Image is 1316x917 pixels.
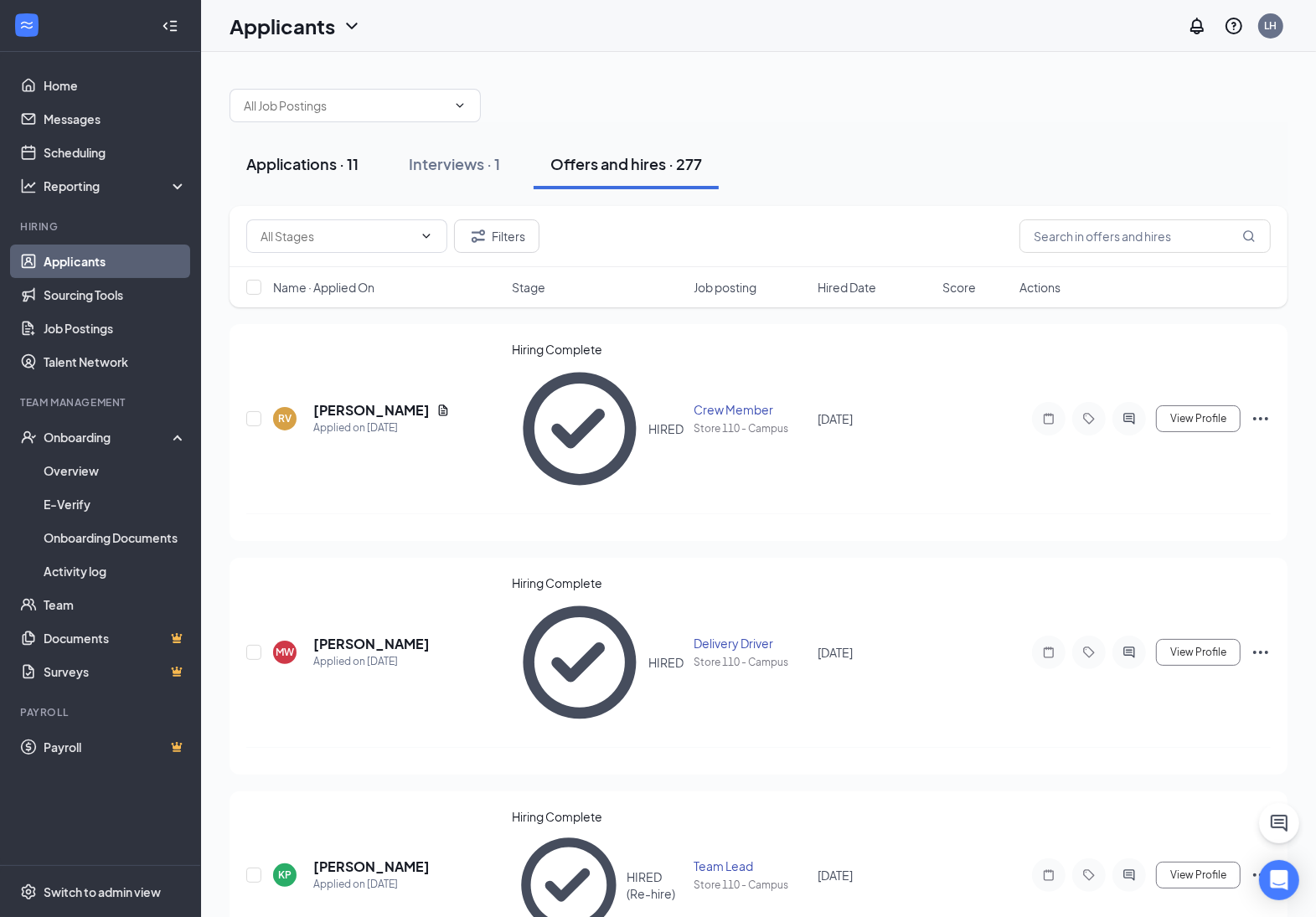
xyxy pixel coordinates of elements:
svg: QuestionInfo [1224,16,1244,36]
div: Hiring Complete [512,574,684,591]
div: LH [1265,18,1277,33]
button: ChatActive [1259,803,1299,843]
svg: ChatActive [1269,813,1289,833]
svg: Note [1039,412,1059,425]
h5: [PERSON_NAME] [313,401,430,420]
div: Store 110 - Campus [694,655,808,669]
h5: [PERSON_NAME] [313,635,430,653]
svg: ActiveChat [1119,868,1139,882]
a: Scheduling [44,136,187,169]
span: View Profile [1170,869,1226,881]
svg: Document [436,404,450,417]
svg: Analysis [20,178,37,194]
div: Reporting [44,178,188,194]
div: Open Intercom Messenger [1259,860,1299,900]
a: Team [44,588,187,621]
input: All Job Postings [244,96,446,115]
button: View Profile [1156,639,1241,666]
div: HIRED (Re-hire) [627,868,684,902]
a: PayrollCrown [44,730,187,764]
span: [DATE] [818,868,853,883]
h1: Applicants [230,12,335,40]
div: Applied on [DATE] [313,420,450,436]
div: Team Management [20,395,183,410]
div: HIRED [648,420,684,437]
div: Payroll [20,705,183,719]
a: DocumentsCrown [44,621,187,655]
span: Stage [512,279,545,296]
div: Offers and hires · 277 [550,153,702,174]
div: Hiring Complete [512,341,684,358]
a: Talent Network [44,345,187,379]
svg: UserCheck [20,429,37,446]
a: Home [44,69,187,102]
svg: ActiveChat [1119,412,1139,425]
div: Interviews · 1 [409,153,500,174]
h5: [PERSON_NAME] [313,858,430,876]
span: Hired Date [818,279,876,296]
span: Actions [1019,279,1061,296]
span: [DATE] [818,411,853,426]
a: Overview [44,454,187,487]
svg: ChevronDown [453,99,467,112]
div: Applied on [DATE] [313,653,430,670]
svg: Ellipses [1251,642,1271,662]
div: MW [276,645,294,659]
div: RV [278,411,292,425]
svg: WorkstreamLogo [18,17,35,33]
span: Job posting [694,279,756,296]
a: Messages [44,102,187,136]
svg: MagnifyingGlass [1242,229,1256,243]
svg: Tag [1079,412,1099,425]
svg: Ellipses [1251,865,1271,885]
a: Job Postings [44,312,187,345]
div: Hiring [20,219,183,234]
a: Sourcing Tools [44,278,187,312]
svg: CheckmarkCircle [512,361,648,497]
svg: Tag [1079,868,1099,882]
button: View Profile [1156,405,1241,432]
svg: Note [1039,868,1059,882]
input: All Stages [261,227,413,245]
div: Hiring Complete [512,808,684,825]
button: Filter Filters [454,219,539,253]
span: View Profile [1170,413,1226,425]
div: Store 110 - Campus [694,878,808,892]
div: Applications · 11 [246,153,359,174]
svg: ActiveChat [1119,646,1139,659]
svg: Settings [20,884,37,900]
div: HIRED [648,654,684,671]
a: SurveysCrown [44,655,187,688]
svg: Note [1039,646,1059,659]
svg: Tag [1079,646,1099,659]
svg: CheckmarkCircle [512,595,648,730]
div: KP [278,868,292,882]
button: View Profile [1156,862,1241,889]
a: Activity log [44,554,187,588]
svg: ChevronDown [420,229,433,243]
div: Switch to admin view [44,884,161,900]
a: E-Verify [44,487,187,521]
svg: Collapse [162,18,178,34]
svg: Ellipses [1251,409,1271,429]
input: Search in offers and hires [1019,219,1271,253]
span: Score [942,279,976,296]
a: Applicants [44,245,187,278]
span: Name · Applied On [273,279,374,296]
div: Applied on [DATE] [313,876,430,893]
span: View Profile [1170,647,1226,658]
div: Delivery Driver [694,635,808,652]
div: Store 110 - Campus [694,421,808,435]
a: Onboarding Documents [44,521,187,554]
svg: ChevronDown [342,16,362,36]
svg: Notifications [1187,16,1207,36]
div: Team Lead [694,858,808,874]
span: [DATE] [818,645,853,660]
svg: Filter [468,226,488,246]
div: Crew Member [694,401,808,418]
div: Onboarding [44,429,173,446]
